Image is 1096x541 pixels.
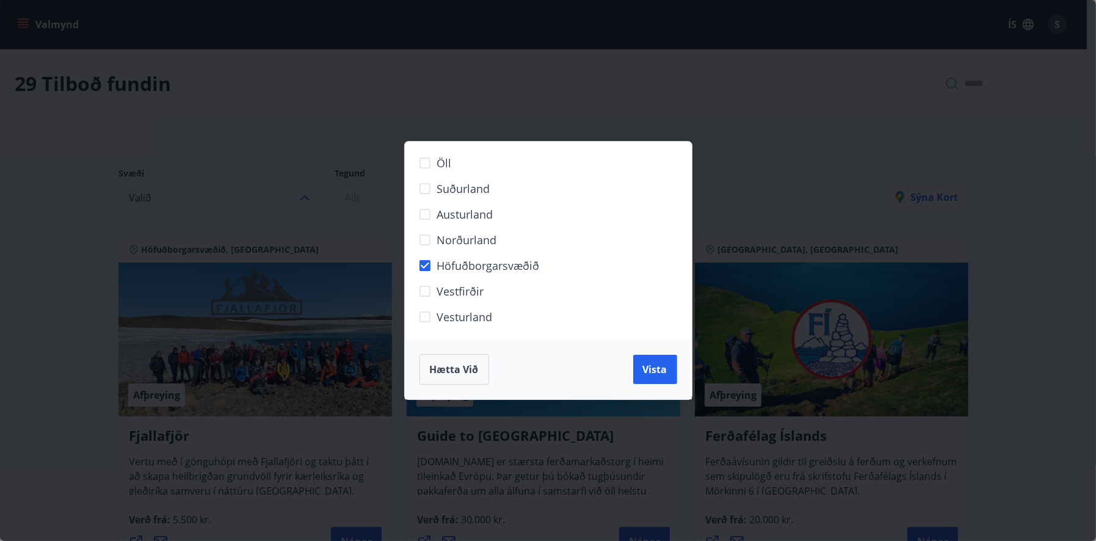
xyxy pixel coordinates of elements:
span: Norðurland [437,232,497,248]
span: Vista [643,363,667,376]
span: Vesturland [437,309,493,325]
button: Hætta við [419,354,489,385]
span: Vestfirðir [437,283,484,299]
span: Öll [437,155,452,171]
span: Hætta við [430,363,479,376]
button: Vista [633,355,677,384]
span: Austurland [437,206,493,222]
span: Suðurland [437,181,490,197]
span: Höfuðborgarsvæðið [437,258,540,274]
